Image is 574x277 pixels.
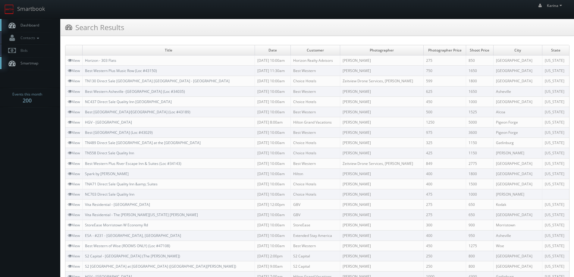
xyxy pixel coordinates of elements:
[340,55,424,66] td: [PERSON_NAME]
[85,181,158,187] a: TNA71 Direct Sale Quality Inn &amp; Suites
[542,179,569,189] td: [US_STATE]
[340,138,424,148] td: [PERSON_NAME]
[493,220,542,230] td: Morristown
[466,158,493,168] td: 2775
[542,138,569,148] td: [US_STATE]
[424,179,466,189] td: 400
[466,179,493,189] td: 1500
[424,189,466,199] td: 475
[85,192,134,197] a: NC703 Direct Sale Quality Inn
[291,55,340,66] td: Horizon Realty Advisors
[424,241,466,251] td: 450
[255,158,291,168] td: [DATE] 10:00am
[85,150,134,156] a: TN558 Direct Sale Quality Inn
[340,86,424,96] td: [PERSON_NAME]
[466,220,493,230] td: 900
[340,76,424,86] td: Zeitview Drone Services, [PERSON_NAME]
[17,61,38,66] span: Smartmap
[542,45,569,55] td: State
[340,179,424,189] td: [PERSON_NAME]
[542,251,569,261] td: [US_STATE]
[424,107,466,117] td: 500
[493,127,542,138] td: Pigeon Forge
[542,107,569,117] td: [US_STATE]
[466,138,493,148] td: 1150
[493,96,542,107] td: [GEOGRAPHIC_DATA]
[340,230,424,241] td: [PERSON_NAME]
[542,220,569,230] td: [US_STATE]
[466,168,493,179] td: 1800
[542,148,569,158] td: [US_STATE]
[493,179,542,189] td: [GEOGRAPHIC_DATA]
[424,138,466,148] td: 325
[17,23,39,28] span: Dashboard
[85,130,153,135] a: Best [GEOGRAPHIC_DATA] (Loc #43029)
[466,261,493,271] td: 800
[291,66,340,76] td: Best Western
[466,200,493,210] td: 650
[291,117,340,127] td: Hilton Grand Vacations
[424,76,466,86] td: 599
[85,120,132,125] a: HGV - [GEOGRAPHIC_DATA]
[83,45,255,55] td: Title
[493,45,542,55] td: City
[255,55,291,66] td: [DATE] 10:00am
[291,138,340,148] td: Choice Hotels
[340,45,424,55] td: Photographer
[85,243,170,248] a: Best Western of Wise (ROOMS ONLY) (Loc #47108)
[68,78,80,83] a: View
[68,140,80,145] a: View
[424,220,466,230] td: 300
[68,89,80,94] a: View
[291,230,340,241] td: Extended Stay America
[340,117,424,127] td: [PERSON_NAME]
[255,200,291,210] td: [DATE] 12:00pm
[255,148,291,158] td: [DATE] 10:00am
[5,5,14,14] img: smartbook-logo.png
[255,168,291,179] td: [DATE] 10:00am
[340,107,424,117] td: [PERSON_NAME]
[466,251,493,261] td: 800
[493,76,542,86] td: [GEOGRAPHIC_DATA]
[340,158,424,168] td: Zeitview Drone Services, [PERSON_NAME]
[291,251,340,261] td: S2 Capital
[85,222,148,228] a: StoreEase Morristown W Economy Rd
[493,148,542,158] td: [PERSON_NAME]
[424,168,466,179] td: 400
[424,251,466,261] td: 250
[466,55,493,66] td: 850
[466,76,493,86] td: 1800
[291,168,340,179] td: Hilton
[340,220,424,230] td: [PERSON_NAME]
[68,243,80,248] a: View
[68,202,80,207] a: View
[291,261,340,271] td: S2 Capital
[466,189,493,199] td: 1000
[68,222,80,228] a: View
[424,148,466,158] td: 425
[542,117,569,127] td: [US_STATE]
[68,171,80,176] a: View
[68,181,80,187] a: View
[255,189,291,199] td: [DATE] 10:00am
[424,45,466,55] td: Photographer Price
[424,117,466,127] td: 1250
[68,233,80,238] a: View
[85,202,150,207] a: Vita Residential - [GEOGRAPHIC_DATA]
[424,66,466,76] td: 750
[493,210,542,220] td: [GEOGRAPHIC_DATA]
[291,241,340,251] td: Best Western
[255,86,291,96] td: [DATE] 10:00am
[340,189,424,199] td: [PERSON_NAME]
[85,253,180,259] a: S2 Capital - [GEOGRAPHIC_DATA] (The [PERSON_NAME])
[255,45,291,55] td: Date
[85,99,172,104] a: NC437 Direct Sale Quality Inn [GEOGRAPHIC_DATA]
[340,200,424,210] td: [PERSON_NAME]
[255,66,291,76] td: [DATE] 11:30am
[424,55,466,66] td: 275
[466,117,493,127] td: 5000
[85,212,198,217] a: Vita Residential - The [PERSON_NAME][US_STATE] [PERSON_NAME]
[68,99,80,104] a: View
[255,117,291,127] td: [DATE] 8:00am
[466,45,493,55] td: Shoot Price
